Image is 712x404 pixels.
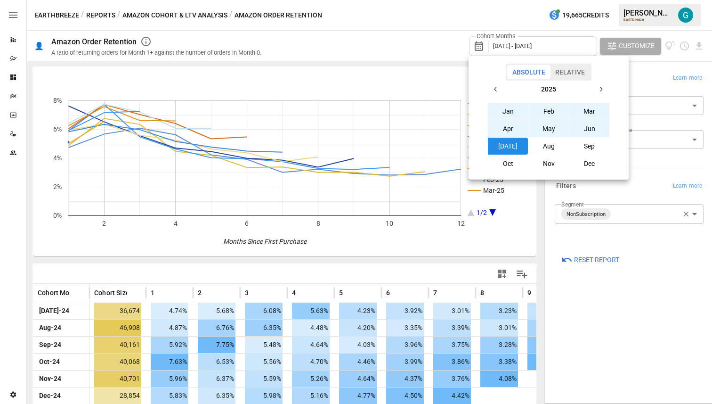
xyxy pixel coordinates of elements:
[488,138,528,155] button: [DATE]
[528,138,569,155] button: Aug
[507,65,550,79] button: Absolute
[528,120,569,137] button: May
[504,81,592,98] button: 2025
[488,120,528,137] button: Apr
[528,103,569,120] button: Feb
[569,138,610,155] button: Sep
[569,103,610,120] button: Mar
[528,155,569,172] button: Nov
[550,65,590,79] button: Relative
[569,120,610,137] button: Jun
[569,155,610,172] button: Dec
[488,103,528,120] button: Jan
[488,155,528,172] button: Oct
